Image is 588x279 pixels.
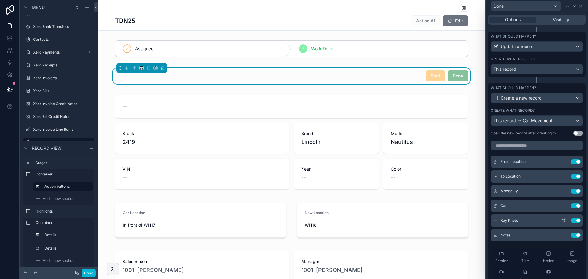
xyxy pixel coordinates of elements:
[505,17,521,23] span: Options
[491,41,583,52] button: Update a record
[23,60,94,70] a: Xero Receipts
[33,24,93,29] label: Xero Bank Transfers
[33,127,93,132] label: Xero Invoice Line Items
[32,4,45,10] span: Menu
[500,203,507,208] span: Car
[36,209,92,214] label: Highlights
[493,66,516,72] span: This record
[500,233,511,238] span: Notes
[491,64,583,74] button: This record
[567,258,577,263] span: Image
[36,160,92,165] label: Stages
[33,114,93,119] label: Xero Bill Credit Notes
[491,108,535,113] label: Create what record?
[500,189,518,194] span: Moved By
[500,159,526,164] span: From Location
[44,184,88,189] label: Action buttons
[33,76,93,81] label: Xero Invoices
[491,93,583,103] button: Create a new record
[501,43,534,50] span: Update a record
[491,115,583,126] button: This recordCar Movement
[493,118,516,124] span: This record
[501,95,542,101] span: Create a new record
[495,258,508,263] span: Section
[32,145,62,151] span: Record view
[491,1,561,11] button: Done
[514,249,537,266] button: Title
[23,35,94,44] a: Contacts
[521,258,529,263] span: Title
[553,17,569,23] span: Visibility
[36,220,92,225] label: Container
[491,249,513,266] button: Section
[493,3,504,9] span: Done
[23,125,94,134] a: Xero Invoice Line Items
[33,101,93,106] label: Xero Invoice Credit Notes
[491,57,535,62] label: Update what record?
[33,63,93,68] label: Xero Receipts
[36,172,92,177] label: Container
[23,73,94,83] a: Xero Invoices
[43,196,74,201] span: Add a new section
[115,17,135,25] h1: TDN25
[23,86,94,96] a: Xero Bills
[23,22,94,32] a: Xero Bank Transfers
[20,155,98,267] div: scrollable content
[500,218,518,223] span: Key Photo
[443,15,468,26] button: Edit
[23,112,94,122] a: Xero Bill Credit Notes
[491,34,536,39] label: What should happen?
[33,37,93,42] label: Contacts
[44,246,91,251] label: Details
[43,258,74,263] span: Add a new section
[82,269,96,277] button: Done
[44,232,91,237] label: Details
[561,249,583,266] button: Image
[23,99,94,109] a: Xero Invoice Credit Notes
[523,118,552,124] span: Car Movement
[491,85,536,90] label: What should happen?
[33,50,85,55] label: Xero Payments
[23,47,94,57] a: Xero Payments
[33,140,91,145] label: DMS Test Drives
[537,249,560,266] button: Notice
[33,89,93,93] label: Xero Bills
[543,258,554,263] span: Notice
[23,138,94,147] a: DMS Test Drives
[500,174,521,179] span: To Location
[491,131,556,136] div: Open the new record after creating it?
